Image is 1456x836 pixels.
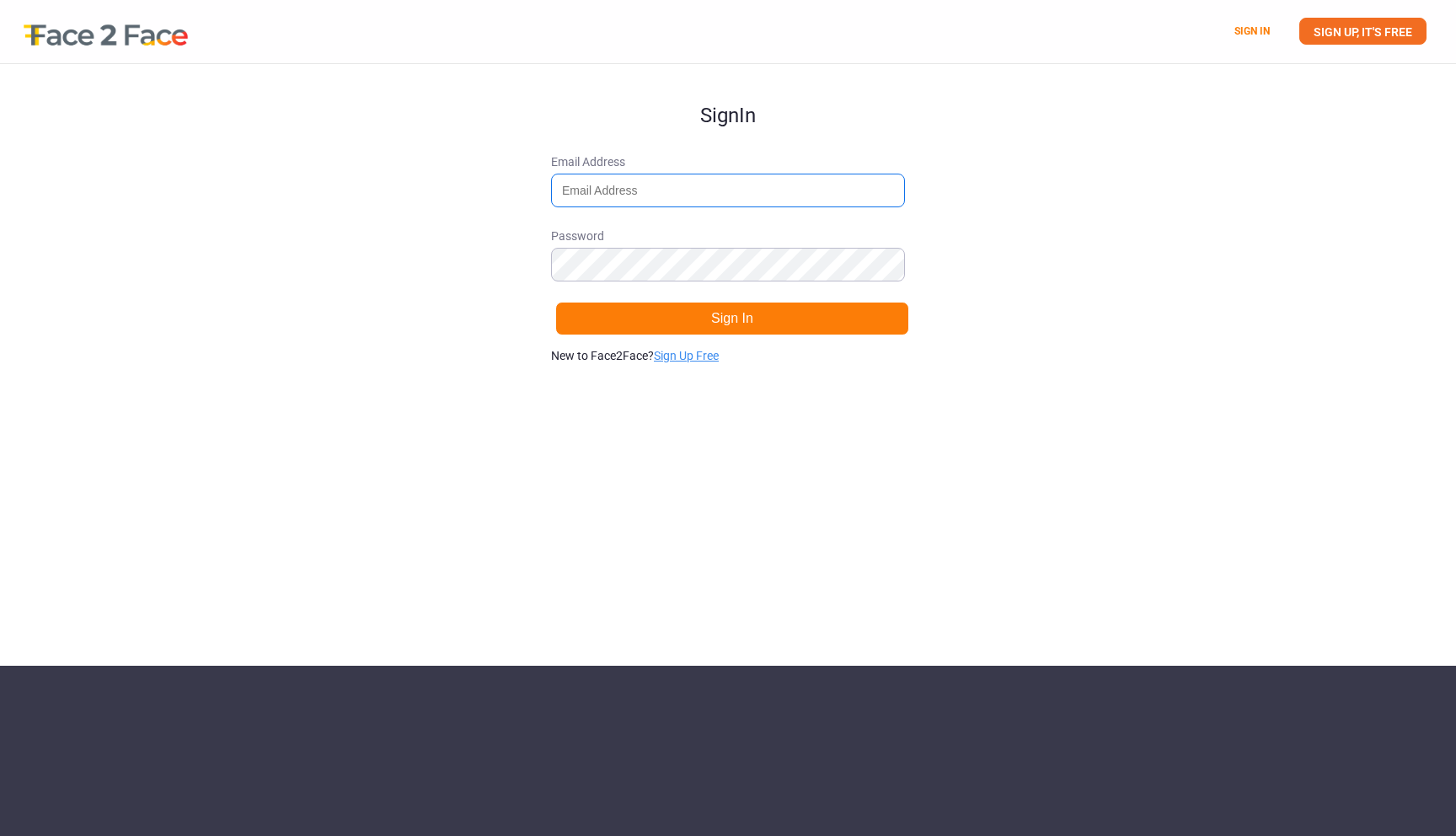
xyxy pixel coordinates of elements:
a: SIGN UP, IT'S FREE [1299,18,1427,45]
h1: Sign In [551,64,905,126]
a: Sign Up Free [654,349,719,362]
p: New to Face2Face? [551,347,905,364]
a: SIGN IN [1234,25,1270,37]
input: Email Address [551,174,905,207]
span: Password [551,228,905,244]
button: Sign In [555,302,909,335]
input: Password [551,248,905,281]
span: Email Address [551,153,905,170]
